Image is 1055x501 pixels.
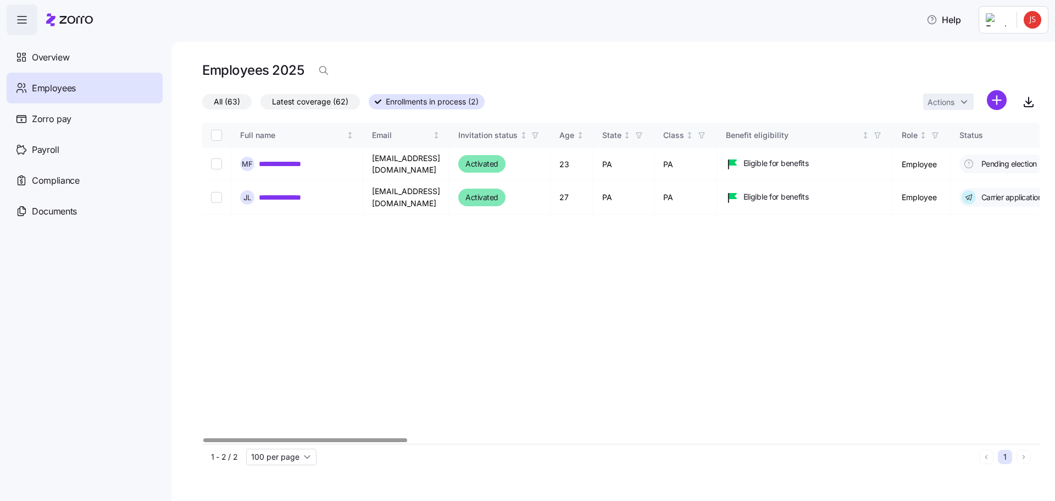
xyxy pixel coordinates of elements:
[654,181,717,214] td: PA
[202,62,304,79] h1: Employees 2025
[272,95,348,109] span: Latest coverage (62)
[465,157,498,170] span: Activated
[7,73,163,103] a: Employees
[743,158,809,169] span: Eligible for benefits
[32,174,80,188] span: Compliance
[998,450,1012,464] button: 1
[432,131,440,139] div: Not sorted
[231,123,363,148] th: Full nameNot sorted
[1024,11,1041,29] img: dabd418a90e87b974ad9e4d6da1f3d74
[214,95,240,109] span: All (63)
[449,123,551,148] th: Invitation statusNot sorted
[987,90,1007,110] svg: add icon
[559,129,574,141] div: Age
[32,51,69,64] span: Overview
[386,95,479,109] span: Enrollments in process (2)
[243,194,251,201] span: J L
[623,131,631,139] div: Not sorted
[211,452,237,463] span: 1 - 2 / 2
[32,205,77,218] span: Documents
[893,123,951,148] th: RoleNot sorted
[663,129,684,141] div: Class
[893,181,951,214] td: Employee
[893,148,951,181] td: Employee
[926,13,961,26] span: Help
[902,129,918,141] div: Role
[928,98,954,106] span: Actions
[602,129,621,141] div: State
[726,129,860,141] div: Benefit eligibility
[923,93,974,110] button: Actions
[979,450,993,464] button: Previous page
[372,129,431,141] div: Email
[986,13,1008,26] img: Employer logo
[240,129,345,141] div: Full name
[363,181,449,214] td: [EMAIL_ADDRESS][DOMAIN_NAME]
[458,129,518,141] div: Invitation status
[211,130,222,141] input: Select all records
[363,123,449,148] th: EmailNot sorted
[654,123,717,148] th: ClassNot sorted
[551,123,593,148] th: AgeNot sorted
[32,143,59,157] span: Payroll
[918,9,970,31] button: Help
[363,148,449,181] td: [EMAIL_ADDRESS][DOMAIN_NAME]
[242,161,253,168] span: M F
[862,131,869,139] div: Not sorted
[686,131,693,139] div: Not sorted
[32,112,71,126] span: Zorro pay
[465,191,498,204] span: Activated
[919,131,927,139] div: Not sorted
[7,196,163,227] a: Documents
[7,134,163,165] a: Payroll
[593,148,654,181] td: PA
[520,131,527,139] div: Not sorted
[7,42,163,73] a: Overview
[1017,450,1031,464] button: Next page
[743,191,809,202] span: Eligible for benefits
[959,129,1042,141] div: Status
[7,103,163,134] a: Zorro pay
[32,81,76,95] span: Employees
[551,148,593,181] td: 23
[717,123,893,148] th: Benefit eligibilityNot sorted
[7,165,163,196] a: Compliance
[211,192,222,203] input: Select record 2
[593,181,654,214] td: PA
[551,181,593,214] td: 27
[346,131,354,139] div: Not sorted
[211,158,222,169] input: Select record 1
[978,158,1037,169] span: Pending election
[576,131,584,139] div: Not sorted
[593,123,654,148] th: StateNot sorted
[654,148,717,181] td: PA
